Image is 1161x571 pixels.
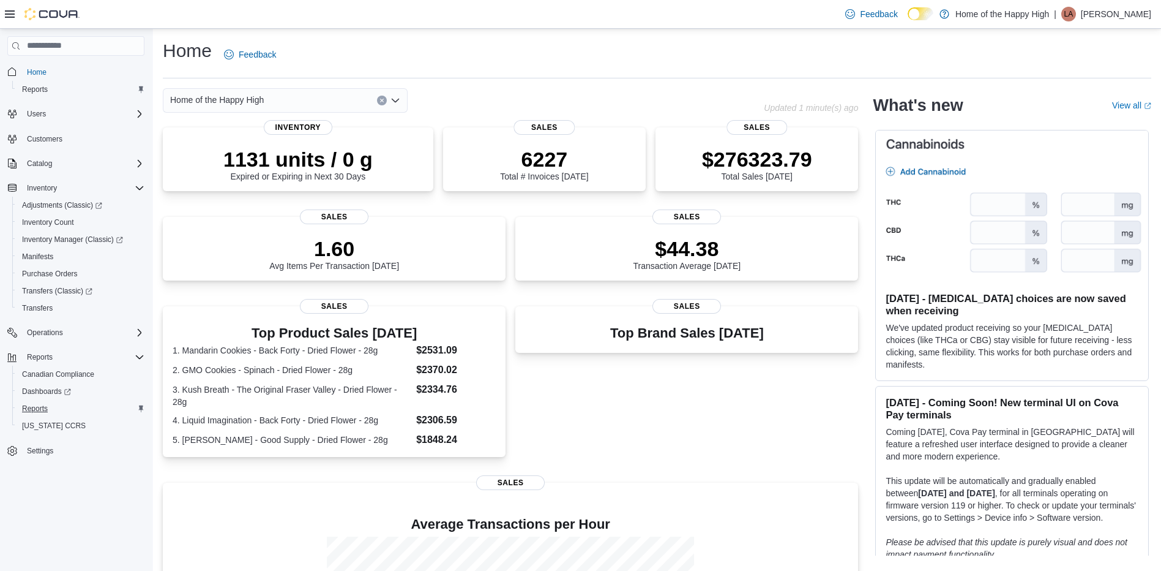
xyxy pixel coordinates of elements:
dt: 5. [PERSON_NAME] - Good Supply - Dried Flower - 28g [173,434,411,446]
a: Adjustments (Classic) [12,197,149,214]
a: Reports [17,82,53,97]
span: Reports [22,350,144,365]
span: Inventory [22,181,144,195]
button: Canadian Compliance [12,366,149,383]
a: Settings [22,444,58,458]
h3: [DATE] - Coming Soon! New terminal UI on Cova Pay terminals [886,396,1138,421]
span: Inventory [264,120,332,135]
span: Reports [27,352,53,362]
div: Leslie-Ann Shields [1061,7,1076,21]
span: Washington CCRS [17,418,144,433]
span: Sales [476,475,545,490]
span: Catalog [22,156,144,171]
dt: 1. Mandarin Cookies - Back Forty - Dried Flower - 28g [173,344,411,357]
a: Inventory Manager (Classic) [12,231,149,248]
button: Clear input [377,96,387,105]
h3: Top Brand Sales [DATE] [610,326,764,341]
button: Inventory Count [12,214,149,231]
span: Reports [17,401,144,416]
a: Feedback [219,42,281,67]
span: Inventory Manager (Classic) [17,232,144,247]
h3: Top Product Sales [DATE] [173,326,496,341]
span: Inventory Manager (Classic) [22,235,123,244]
a: Feedback [840,2,902,26]
dd: $1848.24 [416,433,496,447]
button: Operations [22,325,68,340]
p: Updated 1 minute(s) ago [764,103,858,113]
span: Canadian Compliance [22,369,94,379]
a: Purchase Orders [17,267,83,281]
button: Home [2,63,149,81]
span: Inventory Count [22,217,74,227]
h3: [DATE] - [MEDICAL_DATA] choices are now saved when receiving [886,292,1138,317]
p: 1.60 [269,236,399,261]
span: Users [22,107,144,121]
span: Sales [300,299,368,314]
div: Total # Invoices [DATE] [500,147,588,181]
p: 6227 [500,147,588,172]
button: Inventory [22,181,62,195]
span: Adjustments (Classic) [17,198,144,213]
button: Reports [12,400,149,417]
span: Transfers (Classic) [22,286,92,296]
button: Customers [2,130,149,148]
dd: $2306.59 [416,413,496,428]
span: Sales [514,120,575,135]
div: Transaction Average [DATE] [633,236,741,271]
p: This update will be automatically and gradually enabled between , for all terminals operating on ... [886,475,1138,524]
button: Settings [2,442,149,459]
em: Please be advised that this update is purely visual and does not impact payment functionality. [886,537,1127,559]
button: Reports [12,81,149,98]
dt: 3. Kush Breath - The Original Fraser Valley - Dried Flower - 28g [173,384,411,408]
p: Home of the Happy High [955,7,1049,21]
a: Manifests [17,249,58,264]
span: Operations [22,325,144,340]
span: Purchase Orders [22,269,78,279]
button: Open list of options [390,96,400,105]
span: Purchase Orders [17,267,144,281]
p: We've updated product receiving so your [MEDICAL_DATA] choices (like THCa or CBG) stay visible fo... [886,322,1138,371]
button: Catalog [2,155,149,172]
span: Reports [22,85,48,94]
a: Canadian Compliance [17,367,99,382]
p: 1131 units / 0 g [223,147,373,172]
span: Dashboards [17,384,144,399]
span: Operations [27,328,63,338]
span: Transfers [17,301,144,316]
span: LA [1064,7,1073,21]
span: Sales [300,210,368,224]
span: Inventory [27,183,57,193]
div: Avg Items Per Transaction [DATE] [269,236,399,271]
p: [PERSON_NAME] [1081,7,1151,21]
button: Reports [2,349,149,366]
dd: $2531.09 [416,343,496,358]
a: Transfers (Classic) [12,282,149,300]
dt: 2. GMO Cookies - Spinach - Dried Flower - 28g [173,364,411,376]
span: Sales [652,210,721,224]
button: Inventory [2,180,149,197]
span: Sales [726,120,787,135]
span: Feedback [860,8,897,20]
a: Dashboards [17,384,76,399]
div: Total Sales [DATE] [702,147,812,181]
span: Inventory Count [17,215,144,230]
span: Adjustments (Classic) [22,200,102,210]
dd: $2334.76 [416,382,496,397]
span: [US_STATE] CCRS [22,421,86,431]
svg: External link [1144,102,1151,110]
span: Customers [22,131,144,146]
a: Home [22,65,51,80]
img: Cova [24,8,80,20]
button: Users [2,105,149,123]
a: Reports [17,401,53,416]
span: Catalog [27,159,52,168]
p: $44.38 [633,236,741,261]
a: [US_STATE] CCRS [17,418,91,433]
a: Customers [22,132,67,146]
h2: What's new [873,96,963,115]
input: Dark Mode [908,7,933,20]
button: Transfers [12,300,149,317]
button: Users [22,107,51,121]
span: Manifests [22,252,53,262]
a: Transfers [17,301,58,316]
